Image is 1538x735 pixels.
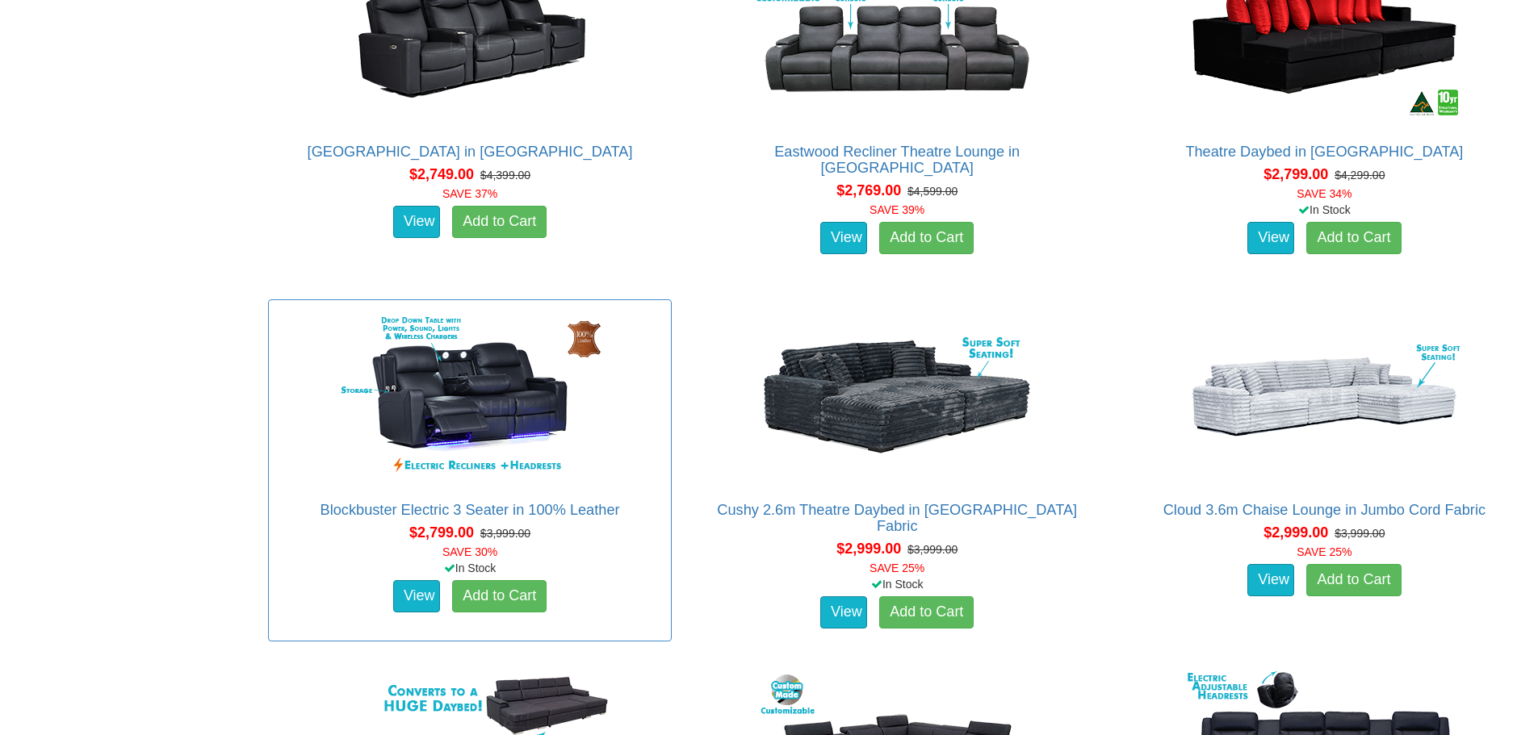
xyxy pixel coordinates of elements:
img: Cloud 3.6m Chaise Lounge in Jumbo Cord Fabric [1179,308,1469,486]
font: SAVE 25% [870,562,924,574]
del: $4,399.00 [480,169,530,182]
a: View [820,222,867,254]
span: $2,999.00 [1264,524,1328,541]
span: $2,799.00 [409,524,474,541]
font: SAVE 39% [870,203,924,216]
a: Add to Cart [879,596,974,629]
a: View [820,596,867,629]
a: View [1247,222,1294,254]
div: In Stock [1120,202,1529,218]
a: Add to Cart [452,206,547,238]
del: $3,999.00 [1335,527,1385,540]
font: SAVE 34% [1297,187,1352,200]
a: View [393,580,440,612]
span: $2,999.00 [836,541,901,557]
a: Add to Cart [452,580,547,612]
a: [GEOGRAPHIC_DATA] in [GEOGRAPHIC_DATA] [308,144,633,160]
span: $2,769.00 [836,182,901,198]
del: $4,599.00 [907,185,958,198]
img: Cushy 2.6m Theatre Daybed in Jumbo Cord Fabric [752,308,1042,486]
a: Eastwood Recliner Theatre Lounge in [GEOGRAPHIC_DATA] [774,144,1020,176]
font: SAVE 30% [442,545,497,558]
del: $3,999.00 [480,527,530,540]
span: $2,749.00 [409,166,474,182]
a: Theatre Daybed in [GEOGRAPHIC_DATA] [1185,144,1463,160]
div: In Stock [693,576,1102,592]
a: Add to Cart [1306,564,1401,596]
span: $2,799.00 [1264,166,1328,182]
del: $3,999.00 [907,543,958,556]
a: View [393,206,440,238]
a: Cushy 2.6m Theatre Daybed in [GEOGRAPHIC_DATA] Fabric [717,502,1077,534]
font: SAVE 25% [1297,545,1352,558]
font: SAVE 37% [442,187,497,200]
img: Blockbuster Electric 3 Seater in 100% Leather [325,308,615,486]
a: Add to Cart [879,222,974,254]
div: In Stock [265,560,674,576]
a: View [1247,564,1294,596]
a: Add to Cart [1306,222,1401,254]
del: $4,299.00 [1335,169,1385,182]
a: Blockbuster Electric 3 Seater in 100% Leather [321,502,620,518]
a: Cloud 3.6m Chaise Lounge in Jumbo Cord Fabric [1163,502,1486,518]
